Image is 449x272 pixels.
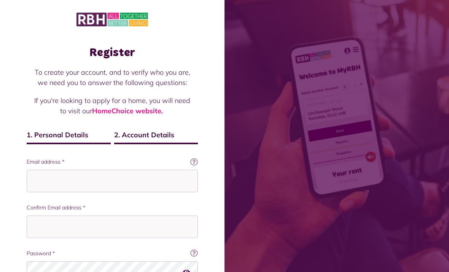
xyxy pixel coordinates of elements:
span: 1. Personal Details [27,130,111,144]
a: HomeChoice website. [92,106,163,115]
span: 2. Account Details [114,130,198,144]
label: Email address * [27,158,198,166]
img: MyRBH [76,11,148,27]
p: If you're looking to apply for a home, you will need to visit our [34,95,190,116]
p: To create your account, and to verify who you are, we need you to answer the following questions: [34,67,190,88]
h1: Register [27,46,198,60]
label: Password * [27,249,198,258]
label: Confirm Email address * [27,204,198,212]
